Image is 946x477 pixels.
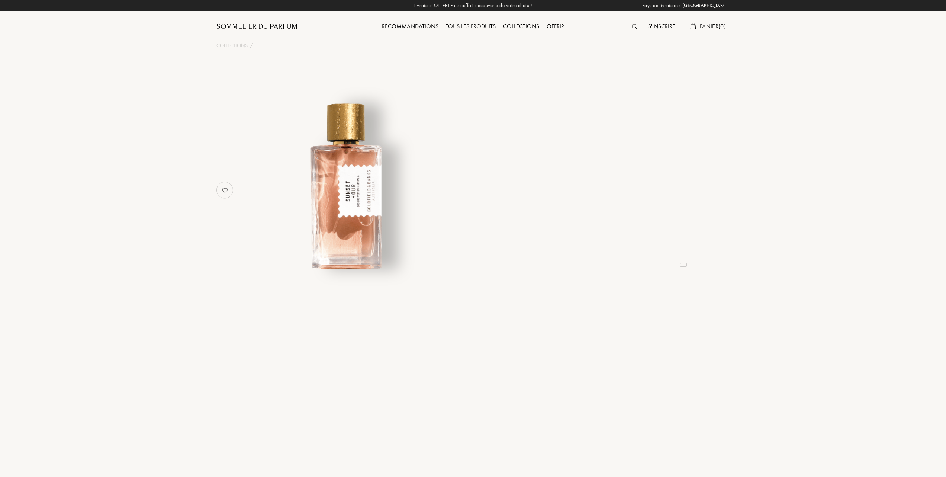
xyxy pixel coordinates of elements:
[543,22,568,32] div: Offrir
[250,42,253,49] div: /
[378,22,442,32] div: Recommandations
[442,22,499,32] div: Tous les produits
[690,23,696,29] img: cart.svg
[499,22,543,30] a: Collections
[218,183,232,198] img: no_like_p.png
[253,95,437,279] img: undefined undefined
[442,22,499,30] a: Tous les produits
[543,22,568,30] a: Offrir
[216,42,248,49] a: Collections
[642,2,680,9] span: Pays de livraison :
[644,22,679,32] div: S'inscrire
[216,22,297,31] a: Sommelier du Parfum
[378,22,442,30] a: Recommandations
[720,3,725,8] img: arrow_w.png
[499,22,543,32] div: Collections
[632,24,637,29] img: search_icn.svg
[700,22,726,30] span: Panier ( 0 )
[644,22,679,30] a: S'inscrire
